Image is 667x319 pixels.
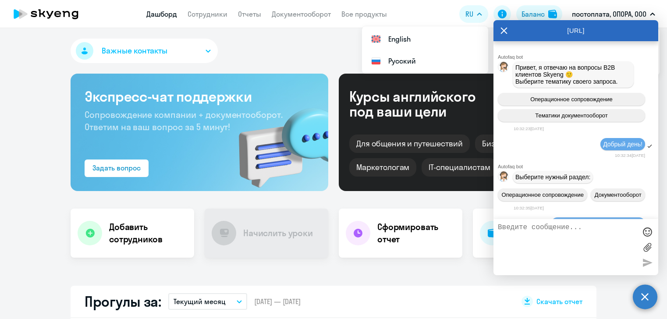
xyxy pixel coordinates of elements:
[85,88,314,105] h3: Экспресс-чат поддержки
[238,10,261,18] a: Отчеты
[535,112,608,119] span: Тематики документооборот
[514,206,544,210] time: 10:32:35[DATE]
[641,241,654,254] label: Лимит 10 файлов
[498,54,658,60] div: Autofaq bot
[572,9,646,19] p: постоплата, ОПОРА, ООО
[498,171,509,184] img: bot avatar
[522,9,545,19] div: Баланс
[459,5,488,23] button: RU
[71,39,218,63] button: Важные контакты
[595,191,642,198] span: Документооборот
[615,153,645,158] time: 10:32:34[DATE]
[377,221,455,245] h4: Сформировать отчет
[530,96,613,103] span: Операционное сопровождение
[498,62,509,74] img: bot avatar
[85,109,283,132] span: Сопровождение компании + документооборот. Ответим на ваш вопрос за 5 минут!
[188,10,227,18] a: Сотрудники
[85,159,149,177] button: Задать вопрос
[109,221,187,245] h4: Добавить сотрудников
[515,174,590,181] span: Выберите нужный раздел:
[254,297,301,306] span: [DATE] — [DATE]
[92,163,141,173] div: Задать вопрос
[174,296,226,307] p: Текущий месяц
[341,10,387,18] a: Все продукты
[362,26,488,74] ul: RU
[349,89,499,119] div: Курсы английского под ваши цели
[272,10,331,18] a: Документооборот
[498,164,658,169] div: Autofaq bot
[422,158,497,177] div: IT-специалистам
[514,126,544,131] time: 10:32:23[DATE]
[465,9,473,19] span: RU
[568,4,660,25] button: постоплата, ОПОРА, ООО
[498,109,645,122] button: Тематики документооборот
[603,141,642,148] span: Добрый день!
[498,188,587,201] button: Операционное сопровождение
[371,34,381,44] img: English
[516,5,562,23] button: Балансbalance
[591,188,645,201] button: Документооборот
[243,227,313,239] h4: Начислить уроки
[349,158,416,177] div: Маркетологам
[85,293,161,310] h2: Прогулы за:
[515,64,618,85] span: Привет, я отвечаю на вопросы B2B клиентов Skyeng 🙂 Выберите тематику своего запроса.
[226,92,328,191] img: bg-img
[501,191,584,198] span: Операционное сопровождение
[371,56,381,66] img: Русский
[548,10,557,18] img: balance
[102,45,167,57] span: Важные контакты
[146,10,177,18] a: Дашборд
[168,293,247,310] button: Текущий месяц
[349,135,470,153] div: Для общения и путешествий
[536,297,582,306] span: Скачать отчет
[475,135,579,153] div: Бизнес и командировки
[498,93,645,106] button: Операционное сопровождение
